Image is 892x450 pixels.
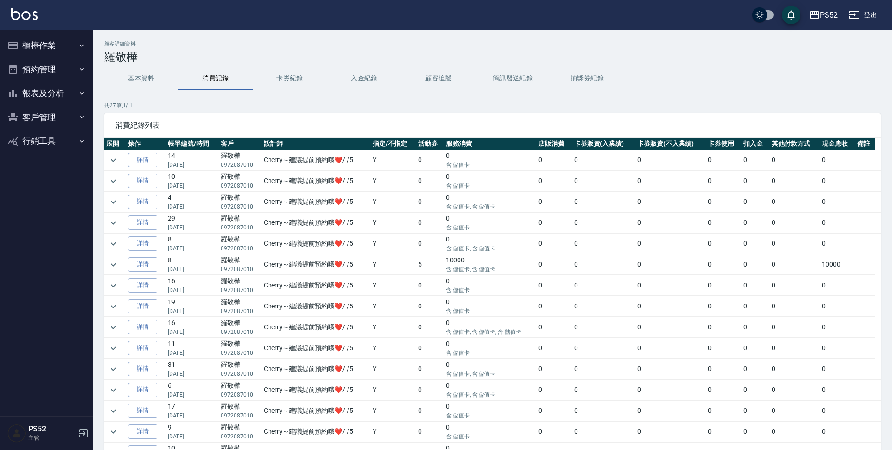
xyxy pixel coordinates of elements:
[706,380,741,400] td: 0
[446,349,534,357] p: 含 儲值卡
[4,81,89,105] button: 報表及分析
[446,182,534,190] p: 含 儲值卡
[115,121,870,130] span: 消費紀錄列表
[416,234,444,254] td: 0
[536,171,571,191] td: 0
[820,254,855,275] td: 10000
[370,296,416,317] td: Y
[446,432,534,441] p: 含 儲值卡
[221,328,259,336] p: 0972087010
[444,359,537,379] td: 0
[706,401,741,421] td: 0
[635,192,706,212] td: 0
[401,67,476,90] button: 顧客追蹤
[820,150,855,170] td: 0
[128,320,157,334] a: 詳情
[572,338,635,359] td: 0
[106,341,120,355] button: expand row
[635,150,706,170] td: 0
[416,275,444,296] td: 0
[536,422,571,442] td: 0
[128,404,157,418] a: 詳情
[221,432,259,441] p: 0972087010
[4,129,89,153] button: 行銷工具
[416,213,444,233] td: 0
[262,422,370,442] td: Cherry～建議提前預約哦❤️ / /5
[635,254,706,275] td: 0
[165,359,218,379] td: 31
[741,296,769,317] td: 0
[218,254,261,275] td: 羅敬樺
[416,401,444,421] td: 0
[706,317,741,338] td: 0
[218,380,261,400] td: 羅敬樺
[820,296,855,317] td: 0
[165,296,218,317] td: 19
[4,58,89,82] button: 預約管理
[168,223,216,232] p: [DATE]
[820,171,855,191] td: 0
[221,391,259,399] p: 0972087010
[855,138,875,150] th: 備註
[741,192,769,212] td: 0
[253,67,327,90] button: 卡券紀錄
[635,380,706,400] td: 0
[706,138,741,150] th: 卡券使用
[416,192,444,212] td: 0
[165,275,218,296] td: 16
[416,359,444,379] td: 0
[572,234,635,254] td: 0
[536,234,571,254] td: 0
[370,213,416,233] td: Y
[572,213,635,233] td: 0
[706,275,741,296] td: 0
[741,234,769,254] td: 0
[221,286,259,294] p: 0972087010
[536,338,571,359] td: 0
[370,359,416,379] td: Y
[444,213,537,233] td: 0
[572,254,635,275] td: 0
[805,6,841,25] button: PS52
[218,422,261,442] td: 羅敬樺
[165,254,218,275] td: 8
[769,234,820,254] td: 0
[104,101,881,110] p: 共 27 筆, 1 / 1
[178,67,253,90] button: 消費記錄
[106,195,120,209] button: expand row
[741,380,769,400] td: 0
[168,161,216,169] p: [DATE]
[218,338,261,359] td: 羅敬樺
[550,67,624,90] button: 抽獎券紀錄
[572,192,635,212] td: 0
[446,411,534,420] p: 含 儲值卡
[168,286,216,294] p: [DATE]
[370,338,416,359] td: Y
[128,236,157,251] a: 詳情
[218,234,261,254] td: 羅敬樺
[769,192,820,212] td: 0
[536,317,571,338] td: 0
[106,153,120,167] button: expand row
[168,411,216,420] p: [DATE]
[444,296,537,317] td: 0
[536,213,571,233] td: 0
[221,244,259,253] p: 0972087010
[572,359,635,379] td: 0
[820,138,855,150] th: 現金應收
[572,401,635,421] td: 0
[444,192,537,212] td: 0
[128,424,157,439] a: 詳情
[741,359,769,379] td: 0
[218,138,261,150] th: 客戶
[262,296,370,317] td: Cherry～建議提前預約哦❤️ / /5
[706,171,741,191] td: 0
[221,411,259,420] p: 0972087010
[536,138,571,150] th: 店販消費
[741,422,769,442] td: 0
[572,275,635,296] td: 0
[165,213,218,233] td: 29
[106,216,120,230] button: expand row
[572,138,635,150] th: 卡券販賣(入業績)
[168,202,216,211] p: [DATE]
